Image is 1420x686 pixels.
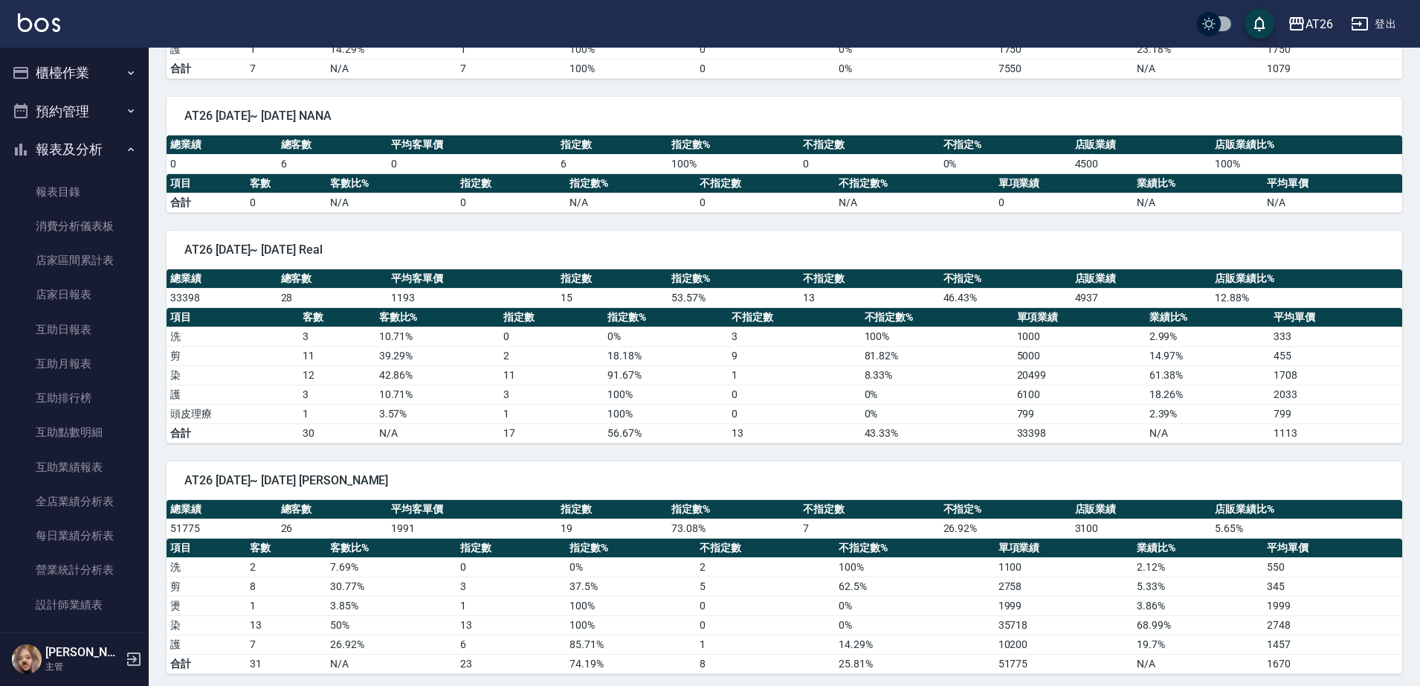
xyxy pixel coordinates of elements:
td: 1193 [387,288,557,307]
td: 9 [728,346,860,365]
a: 互助業績報表 [6,450,143,484]
th: 業績比% [1146,308,1270,327]
td: 100% [566,59,696,78]
td: 頭皮理療 [167,404,299,423]
td: N/A [1146,423,1270,443]
th: 平均單價 [1270,308,1402,327]
td: 100 % [1211,154,1402,173]
td: 81.82 % [861,346,1013,365]
td: N/A [566,193,696,212]
td: 3 [299,327,375,346]
td: 護 [167,39,246,59]
td: 31 [246,654,326,673]
td: 3.85 % [326,596,456,615]
td: 1 [696,635,835,654]
td: 14.29 % [326,39,456,59]
td: 7550 [995,59,1134,78]
td: 2.12 % [1133,557,1263,577]
td: 68.99 % [1133,615,1263,635]
td: 1 [456,596,566,615]
td: 19.7 % [1133,635,1263,654]
td: 11 [500,365,604,385]
td: 345 [1263,577,1402,596]
td: N/A [1133,59,1263,78]
td: 799 [1270,404,1402,423]
th: 總業績 [167,500,277,519]
td: 12 [299,365,375,385]
td: 50 % [326,615,456,635]
a: 報表目錄 [6,175,143,209]
td: 剪 [167,346,299,365]
td: 剪 [167,577,246,596]
th: 平均客單價 [387,500,557,519]
th: 不指定% [940,269,1071,289]
td: 100 % [835,557,995,577]
td: 1750 [995,39,1134,59]
td: 7 [456,59,566,78]
td: 333 [1270,327,1402,346]
td: 洗 [167,557,246,577]
td: 91.67 % [604,365,728,385]
td: 0 [456,193,566,212]
td: 0 % [604,327,728,346]
th: 單項業績 [1013,308,1146,327]
a: 店家日報表 [6,278,143,312]
td: 1000 [1013,327,1146,346]
th: 不指定數% [861,308,1013,327]
td: 1 [246,596,326,615]
td: 合計 [167,423,299,443]
td: 0 % [940,154,1071,173]
td: 100 % [566,596,696,615]
td: 56.67% [604,423,728,443]
td: 15 [557,288,668,307]
td: 3 [728,327,860,346]
button: 登出 [1345,10,1402,38]
th: 不指定數% [835,539,995,558]
a: 互助點數明細 [6,415,143,449]
table: a dense table [167,500,1402,539]
td: 1 [299,404,375,423]
button: save [1245,9,1274,39]
td: 73.08 % [668,519,799,538]
td: N/A [375,423,500,443]
td: 1999 [995,596,1134,615]
td: 13 [799,288,939,307]
td: 0 [696,39,835,59]
th: 不指定數% [835,174,995,193]
th: 單項業績 [995,539,1134,558]
td: 100 % [861,327,1013,346]
td: 0 [728,385,860,404]
th: 客數比% [375,308,500,327]
img: Person [12,644,42,674]
td: 0 [167,154,277,173]
th: 總業績 [167,269,277,289]
th: 業績比% [1133,539,1263,558]
span: AT26 [DATE]~ [DATE] [PERSON_NAME] [184,473,1384,488]
td: 護 [167,385,299,404]
td: 2748 [1263,615,1402,635]
a: 消費分析儀表板 [6,209,143,243]
td: 33398 [1013,423,1146,443]
a: 全店業績分析表 [6,484,143,519]
td: 0 % [835,615,995,635]
td: 6 [557,154,668,173]
td: 1 [456,39,566,59]
td: 23.18 % [1133,39,1263,59]
img: Logo [18,13,60,32]
td: 0 [696,59,835,78]
td: 10.71 % [375,327,500,346]
td: 2 [500,346,604,365]
th: 店販業績 [1071,500,1211,519]
th: 指定數% [668,135,799,155]
th: 指定數% [668,500,799,519]
td: 染 [167,615,246,635]
td: 1 [728,365,860,385]
th: 平均客單價 [387,135,557,155]
td: 2 [696,557,835,577]
th: 店販業績比% [1211,135,1402,155]
td: 100 % [668,154,799,173]
td: 30.77 % [326,577,456,596]
th: 客數比% [326,539,456,558]
th: 指定數% [566,174,696,193]
th: 指定數 [557,135,668,155]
